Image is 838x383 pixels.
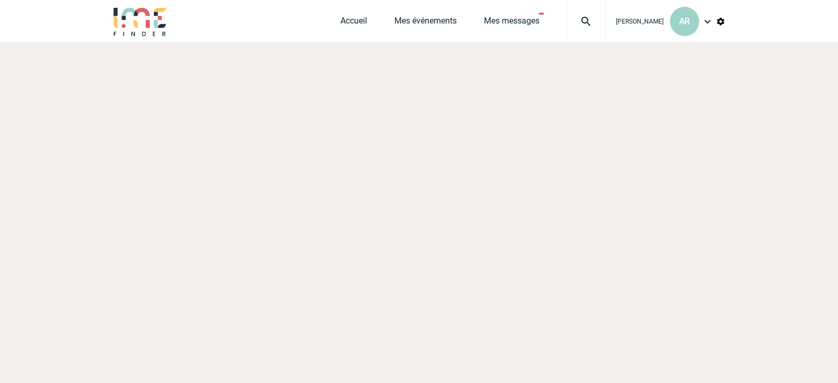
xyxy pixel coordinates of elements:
[113,6,167,36] img: IME-Finder
[484,16,539,30] a: Mes messages
[679,16,690,26] span: AR
[394,16,457,30] a: Mes événements
[340,16,367,30] a: Accueil
[616,18,664,25] span: [PERSON_NAME]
